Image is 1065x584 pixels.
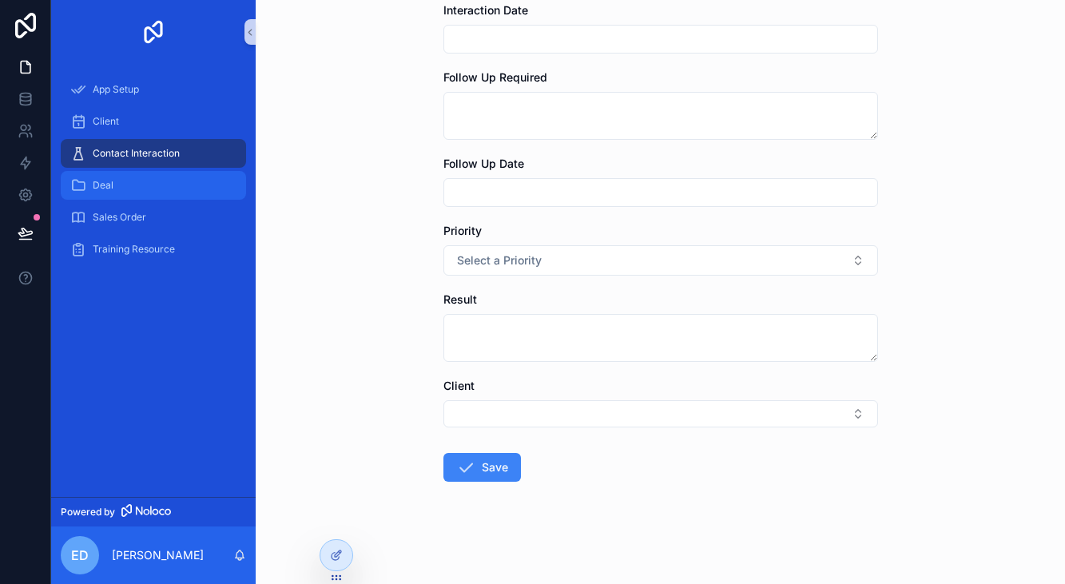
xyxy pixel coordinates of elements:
span: Training Resource [93,243,175,256]
span: Priority [443,224,482,237]
a: App Setup [61,75,246,104]
div: scrollable content [51,64,256,284]
span: App Setup [93,83,139,96]
span: Select a Priority [457,252,542,268]
img: App logo [141,19,166,45]
span: Result [443,292,477,306]
button: Save [443,453,521,482]
span: Deal [93,179,113,192]
span: ED [71,546,89,565]
a: Deal [61,171,246,200]
span: Client [93,115,119,128]
a: Sales Order [61,203,246,232]
span: Powered by [61,506,115,518]
span: Interaction Date [443,3,528,17]
span: Contact Interaction [93,147,180,160]
a: Client [61,107,246,136]
span: Follow Up Date [443,157,524,170]
a: Powered by [51,497,256,526]
span: Sales Order [93,211,146,224]
span: Follow Up Required [443,70,547,84]
a: Contact Interaction [61,139,246,168]
span: Client [443,379,475,392]
button: Select Button [443,400,878,427]
p: [PERSON_NAME] [112,547,204,563]
iframe: Slideout [821,173,1065,584]
button: Select Button [443,245,878,276]
a: Training Resource [61,235,246,264]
